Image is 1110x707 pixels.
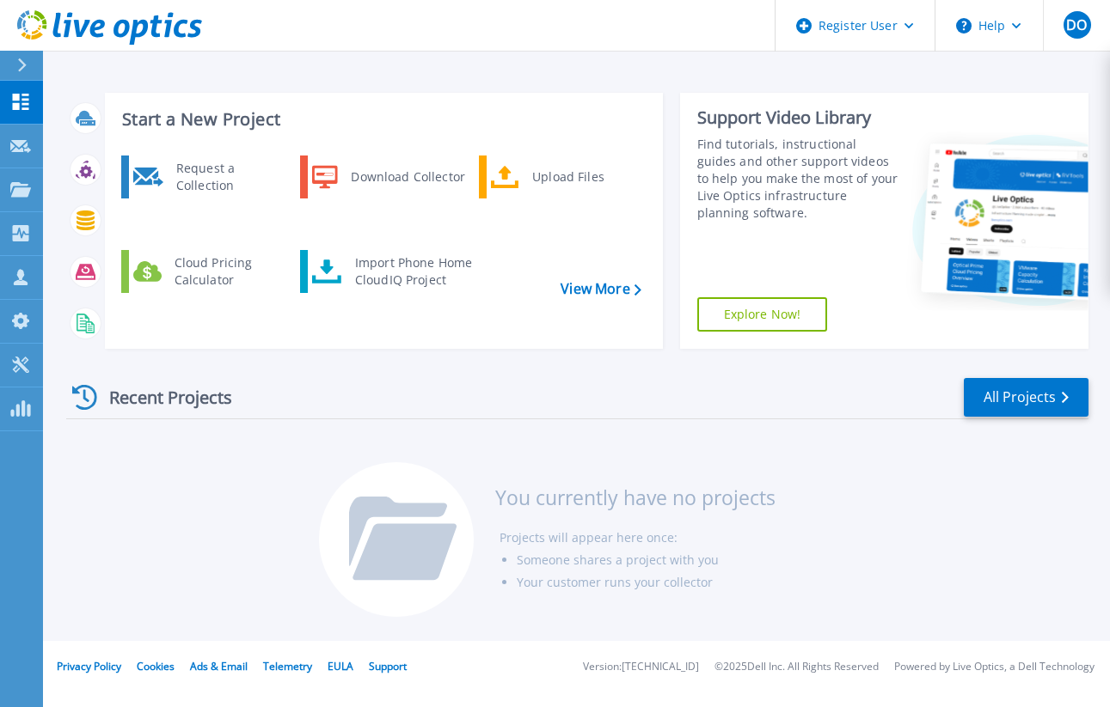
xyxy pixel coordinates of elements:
[479,155,655,198] a: Upload Files
[342,160,472,194] div: Download Collector
[121,155,297,198] a: Request a Collection
[166,254,293,289] div: Cloud Pricing Calculator
[517,571,776,594] li: Your customer runs your collector
[517,549,776,571] li: Someone shares a project with you
[121,250,297,293] a: Cloud Pricing Calculator
[369,659,407,673] a: Support
[1066,18,1087,32] span: DO
[328,659,353,673] a: EULA
[500,527,776,549] li: Projects will appear here once:
[168,160,293,194] div: Request a Collection
[495,488,776,507] h3: You currently have no projects
[66,376,255,418] div: Recent Projects
[137,659,175,673] a: Cookies
[524,160,651,194] div: Upload Files
[583,661,699,673] li: Version: [TECHNICAL_ID]
[697,136,899,222] div: Find tutorials, instructional guides and other support videos to help you make the most of your L...
[697,107,899,129] div: Support Video Library
[346,254,481,289] div: Import Phone Home CloudIQ Project
[263,659,312,673] a: Telemetry
[190,659,248,673] a: Ads & Email
[697,297,828,332] a: Explore Now!
[894,661,1095,673] li: Powered by Live Optics, a Dell Technology
[300,155,476,198] a: Download Collector
[561,281,641,297] a: View More
[57,659,121,673] a: Privacy Policy
[964,378,1089,417] a: All Projects
[714,661,879,673] li: © 2025 Dell Inc. All Rights Reserved
[122,110,641,129] h3: Start a New Project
